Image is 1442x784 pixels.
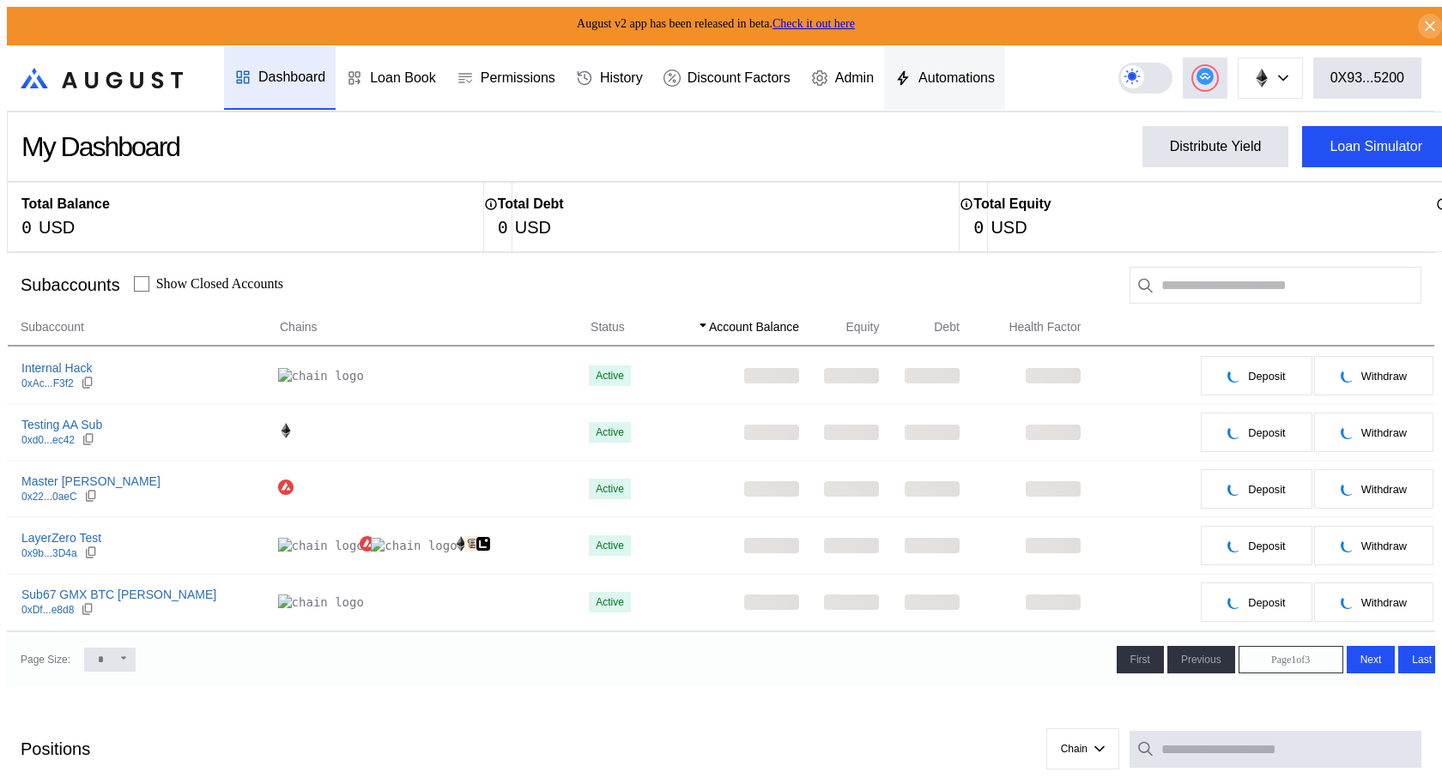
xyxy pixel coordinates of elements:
div: LayerZero Test [21,530,101,546]
span: Equity [846,318,880,336]
div: Subaccounts [21,275,120,295]
div: Active [596,483,624,495]
div: 0x22...0aeC [21,491,77,503]
img: chain logo [278,368,364,383]
div: 0X93...5200 [1330,70,1404,86]
span: First [1130,654,1150,666]
button: pendingDeposit [1200,355,1312,396]
img: pending [1227,482,1241,496]
div: Admin [835,70,874,86]
div: USD [991,217,1027,238]
div: 0x9b...3D4a [21,547,77,559]
span: Withdraw [1361,483,1407,496]
div: Positions [21,739,90,759]
button: pendingDeposit [1200,468,1312,510]
img: chain logo [278,479,294,495]
img: chain logo [453,536,469,552]
span: August v2 app has been released in beta. [577,17,855,30]
span: Deposit [1248,426,1285,439]
div: Discount Factors [688,70,791,86]
a: Loan Book [336,46,446,110]
span: Withdraw [1361,540,1407,552]
h2: Total Equity [973,196,1051,212]
div: Permissions [481,70,555,86]
img: chain logo [278,594,364,610]
span: Deposit [1248,370,1285,383]
div: Loan Simulator [1330,139,1422,154]
img: chain logo [464,536,480,552]
div: USD [39,217,75,238]
img: chain logo [278,423,294,438]
div: Automations [918,70,995,86]
div: History [600,70,643,86]
div: Distribute Yield [1170,139,1262,154]
div: Loan Book [370,70,436,86]
div: 0 [21,217,32,238]
span: Debt [934,318,960,336]
div: Active [596,540,624,552]
a: Permissions [446,46,566,110]
button: pendingDeposit [1200,412,1312,453]
button: chain logo [1238,57,1303,99]
div: Dashboard [258,69,325,85]
span: Last [1412,654,1432,666]
div: USD [515,217,551,238]
span: Subaccount [21,318,84,336]
h2: Total Debt [498,196,564,212]
span: Status [591,318,625,336]
button: pendingWithdraw [1313,468,1434,510]
a: History [566,46,653,110]
div: Internal Hack [21,360,94,376]
img: pending [1227,595,1241,609]
div: Active [596,596,624,608]
img: chain logo [476,536,491,552]
img: pending [1341,595,1354,609]
img: pending [1227,369,1241,383]
a: Automations [884,46,1005,110]
button: pendingDeposit [1200,525,1312,566]
label: Show Closed Accounts [156,276,283,292]
img: chain logo [1252,69,1271,87]
button: pendingWithdraw [1313,355,1434,396]
span: Deposit [1248,483,1285,496]
span: Page 1 of 3 [1271,654,1310,666]
span: Chain [1061,743,1088,755]
button: Chain [1046,728,1119,769]
div: 0xAc...F3f2 [21,377,74,389]
button: 0X93...5200 [1313,57,1421,99]
div: Active [596,370,624,382]
span: Next [1360,654,1382,666]
img: chain logo [371,538,457,553]
span: Withdraw [1361,596,1407,609]
span: Withdraw [1361,370,1407,383]
button: pendingWithdraw [1313,525,1434,566]
img: pending [1341,369,1354,383]
div: Active [596,426,624,438]
button: First [1117,646,1164,673]
span: Deposit [1248,540,1285,552]
div: 0 [498,217,508,238]
div: Page Size: [21,654,70,666]
div: Master [PERSON_NAME] [21,473,161,489]
button: pendingDeposit [1200,582,1312,623]
span: Health Factor [1009,318,1081,336]
img: pending [1341,425,1354,439]
button: Next [1347,646,1396,673]
img: pending [1227,425,1241,439]
a: Admin [801,46,884,110]
button: Distribute Yield [1142,126,1289,167]
button: pendingWithdraw [1313,582,1434,623]
span: Previous [1181,654,1221,666]
div: My Dashboard [21,131,179,163]
span: Deposit [1248,596,1285,609]
a: Check it out here [772,17,855,30]
a: Discount Factors [653,46,801,110]
div: 0xDf...e8d8 [21,604,74,616]
span: Withdraw [1361,426,1407,439]
div: 0 [973,217,984,238]
img: pending [1341,482,1354,496]
img: pending [1227,539,1241,552]
button: pendingWithdraw [1313,412,1434,453]
span: Account Balance [709,318,799,336]
img: chain logo [278,538,364,553]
